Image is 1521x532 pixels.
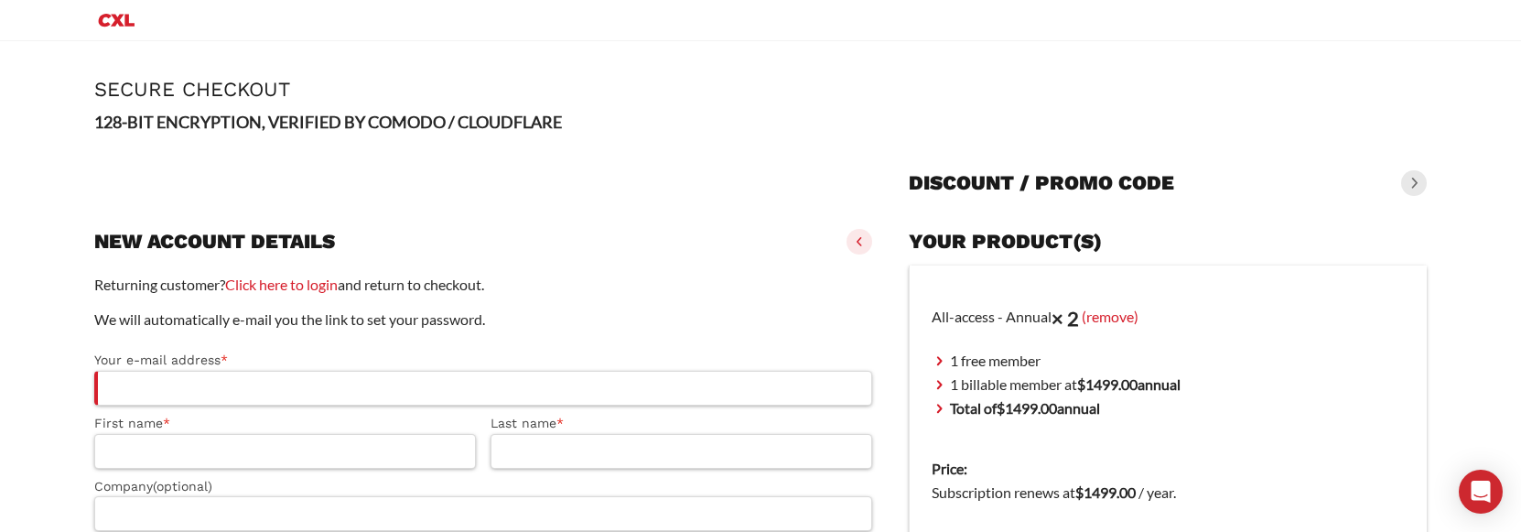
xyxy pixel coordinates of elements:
a: Click here to login [225,276,338,293]
td: All-access - Annual [909,266,1427,447]
h3: Discount / promo code [909,170,1174,196]
span: Subscription renews at . [932,483,1176,501]
strong: Total of annual [950,399,1100,417]
span: / year [1138,483,1173,501]
h1: Secure Checkout [94,78,1427,101]
label: Last name [491,413,872,434]
strong: 128-BIT ENCRYPTION, VERIFIED BY COMODO / CLOUDFLARE [94,112,562,132]
li: 1 billable member at [950,373,1405,396]
strong: annual [1077,375,1181,393]
h3: New account details [94,229,335,255]
p: Returning customer? and return to checkout. [94,273,872,297]
dt: Price: [932,457,1405,481]
span: $ [1075,483,1084,501]
span: (optional) [153,479,212,494]
label: Company [94,476,872,497]
span: $ [997,399,1005,417]
strong: × 2 [1052,306,1079,331]
label: First name [94,413,476,434]
bdi: 1499.00 [1075,483,1136,501]
label: Your e-mail address [94,350,872,371]
div: Open Intercom Messenger [1459,470,1503,514]
bdi: 1499.00 [1077,375,1138,393]
li: 1 free member [950,349,1405,373]
bdi: 1499.00 [997,399,1057,417]
span: $ [1077,375,1085,393]
a: (remove) [1082,307,1138,324]
p: We will automatically e-mail you the link to set your password. [94,308,872,331]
